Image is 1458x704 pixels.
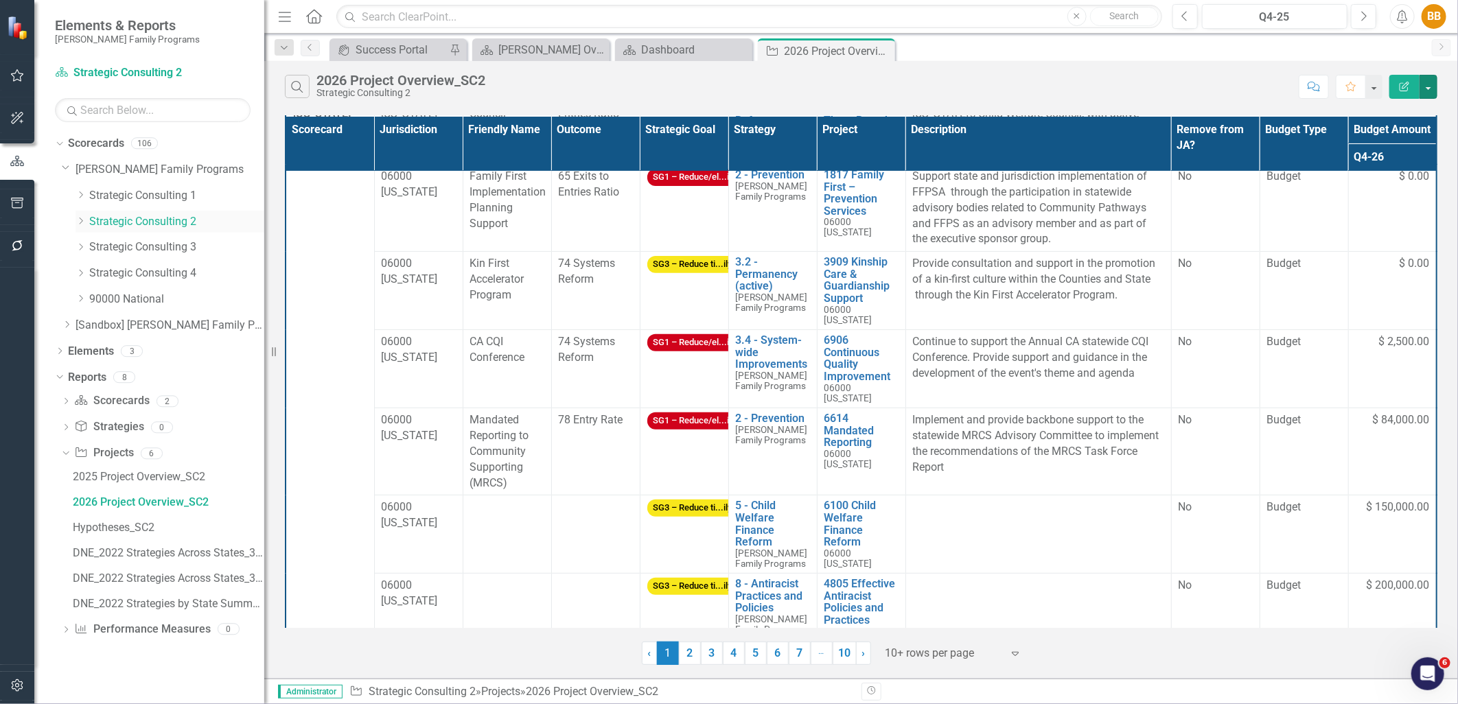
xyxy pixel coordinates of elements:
[551,165,640,252] td: Double-Click to Edit
[68,344,114,360] a: Elements
[767,642,789,665] a: 6
[356,41,446,58] div: Success Portal
[551,495,640,574] td: Double-Click to Edit
[647,412,745,430] span: SG1 – Reduce/el...ion
[736,500,810,548] a: 5 - Child Welfare Finance Reform
[728,252,817,330] td: Double-Click to Edit Right Click for Context Menu
[382,169,438,198] span: 06000 [US_STATE]
[789,642,811,665] a: 7
[73,521,264,534] div: Hypotheses_SC2
[647,578,739,595] span: SG3 – Reduce ti...ily
[824,548,872,569] span: 06000 [US_STATE]
[463,252,551,330] td: Double-Click to Edit
[1260,252,1348,330] td: Double-Click to Edit
[817,495,905,574] td: Double-Click to Edit Right Click for Context Menu
[905,408,1171,495] td: Double-Click to Edit
[1348,495,1437,574] td: Double-Click to Edit
[374,495,463,574] td: Double-Click to Edit
[824,578,899,626] a: 4805 Effective Antiracist Policies and Practices
[905,495,1171,574] td: Double-Click to Edit
[1179,169,1192,183] span: No
[817,165,905,252] td: Double-Click to Edit Right Click for Context Menu
[69,567,264,589] a: DNE_2022 Strategies Across States_3270
[728,495,817,574] td: Double-Click to Edit Right Click for Context Menu
[1179,578,1192,591] span: No
[74,622,210,637] a: Performance Measures
[728,165,817,252] td: Double-Click to Edit Right Click for Context Menu
[1267,500,1341,515] span: Budget
[131,138,158,150] div: 106
[68,370,106,386] a: Reports
[647,256,739,273] span: SG3 – Reduce ti...ily
[640,165,728,252] td: Double-Click to Edit
[74,393,149,409] a: Scorecards
[1366,578,1429,594] span: $ 200,000.00
[640,495,728,574] td: Double-Click to Edit
[824,626,872,647] span: 06000 [US_STATE]
[913,169,1164,247] p: Support state and jurisdiction implementation of FFPSA through the participation in statewide adv...
[824,448,872,469] span: 06000 [US_STATE]
[736,424,808,445] span: [PERSON_NAME] Family Programs
[640,330,728,408] td: Double-Click to Edit
[701,642,723,665] a: 3
[1399,169,1429,185] span: $ 0.00
[89,292,264,307] a: 90000 National
[913,256,1164,303] p: Provide consultation and support in the promotion of a kin-first culture within the Counties and ...
[463,165,551,252] td: Double-Click to Edit
[736,370,808,391] span: [PERSON_NAME] Family Programs
[905,165,1171,252] td: Double-Click to Edit
[551,408,640,495] td: Double-Click to Edit
[905,574,1171,652] td: Double-Click to Edit
[679,642,701,665] a: 2
[905,252,1171,330] td: Double-Click to Edit
[73,496,264,508] div: 2026 Project Overview_SC2
[1260,165,1348,252] td: Double-Click to Edit
[1348,330,1437,408] td: Double-Click to Edit
[69,593,264,615] a: DNE_2022 Strategies by State Summary_3270 + 3280
[824,412,899,449] a: 6614 Mandated Reporting
[89,266,264,281] a: Strategic Consulting 4
[728,574,817,652] td: Double-Click to Edit Right Click for Context Menu
[784,43,892,60] div: 2026 Project Overview_SC2
[824,256,899,304] a: 3909 Kinship Care & Guardianship Support
[559,413,623,426] span: 78 Entry Rate
[463,408,551,495] td: Double-Click to Edit
[1439,657,1450,668] span: 6
[69,466,264,488] a: 2025 Project Overview_SC2
[1171,408,1260,495] td: Double-Click to Edit
[736,613,808,635] span: [PERSON_NAME] Family Programs
[374,252,463,330] td: Double-Click to Edit
[382,578,438,607] span: 06000 [US_STATE]
[74,419,143,435] a: Strategies
[736,412,810,425] a: 2 - Prevention
[6,14,32,40] img: ClearPoint Strategy
[824,382,872,403] span: 06000 [US_STATE]
[1179,413,1192,426] span: No
[736,169,810,181] a: 2 - Prevention
[1372,412,1429,428] span: $ 84,000.00
[913,334,1164,382] p: Continue to support the Annual CA statewide CQI Conference. Provide support and guidance in the d...
[1378,334,1429,350] span: $ 2,500.00
[728,330,817,408] td: Double-Click to Edit Right Click for Context Menu
[1348,165,1437,252] td: Double-Click to Edit
[55,98,251,122] input: Search Below...
[1366,500,1429,515] span: $ 150,000.00
[463,495,551,574] td: Double-Click to Edit
[1422,4,1446,29] button: BB
[824,334,899,382] a: 6906 Continuous Quality Improvement
[736,256,810,292] a: 3.2 - Permanency (active)
[559,257,616,285] span: 74 Systems Reform
[382,257,438,285] span: 06000 [US_STATE]
[1260,574,1348,652] td: Double-Click to Edit
[817,408,905,495] td: Double-Click to Edit Right Click for Context Menu
[551,330,640,408] td: Double-Click to Edit
[1207,9,1343,25] div: Q4-25
[559,169,620,198] span: 65 Exits to Entries Ratio
[1171,495,1260,574] td: Double-Click to Edit
[640,574,728,652] td: Double-Click to Edit
[374,574,463,652] td: Double-Click to Edit
[374,330,463,408] td: Double-Click to Edit
[551,252,640,330] td: Double-Click to Edit
[382,413,438,442] span: 06000 [US_STATE]
[1348,574,1437,652] td: Double-Click to Edit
